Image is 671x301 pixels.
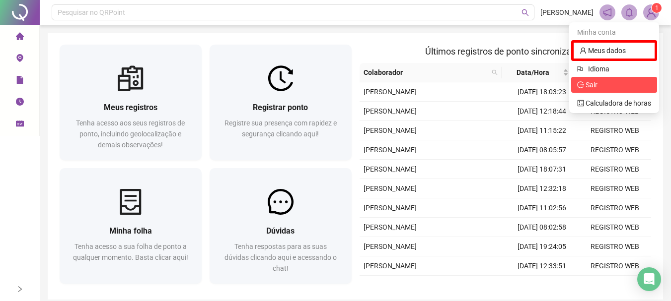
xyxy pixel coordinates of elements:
span: Tenha respostas para as suas dúvidas clicando aqui e acessando o chat! [224,242,337,272]
a: Registrar pontoRegistre sua presença com rapidez e segurança clicando aqui! [210,45,352,160]
span: Dúvidas [266,226,295,236]
sup: Atualize o seu contato no menu Meus Dados [652,3,662,13]
span: file [16,71,24,91]
span: Tenha acesso aos seus registros de ponto, incluindo geolocalização e demais observações! [76,119,185,149]
span: flag [577,63,584,74]
td: [DATE] 12:33:51 [505,256,578,276]
th: Data/Hora [502,63,573,82]
td: [DATE] 11:02:56 [505,198,578,218]
span: Data/Hora [506,67,561,78]
span: home [16,28,24,48]
span: clock-circle [16,93,24,113]
a: Minha folhaTenha acesso a sua folha de ponto a qualquer momento. Basta clicar aqui! [60,168,202,284]
span: [PERSON_NAME] [364,262,417,270]
span: [PERSON_NAME] [364,126,417,134]
td: [DATE] 08:05:57 [505,140,578,160]
td: [DATE] 08:02:58 [505,218,578,237]
span: Últimos registros de ponto sincronizados [425,46,586,57]
span: search [490,65,500,80]
a: DúvidasTenha respostas para as suas dúvidas clicando aqui e acessando o chat! [210,168,352,284]
td: [DATE] 18:07:31 [505,160,578,179]
td: [DATE] 12:32:18 [505,179,578,198]
td: [DATE] 11:06:15 [505,276,578,295]
span: [PERSON_NAME] [364,242,417,250]
span: Idioma [588,63,645,74]
span: right [16,286,23,293]
span: Registrar ponto [253,103,308,112]
td: REGISTRO WEB [578,160,651,179]
td: [DATE] 12:18:44 [505,102,578,121]
span: Colaborador [364,67,488,78]
span: [PERSON_NAME] [364,165,417,173]
div: Open Intercom Messenger [637,267,661,291]
span: notification [603,8,612,17]
td: REGISTRO WEB [578,237,651,256]
td: [DATE] 18:03:23 [505,82,578,102]
span: Sair [586,81,597,89]
span: [PERSON_NAME] [364,184,417,192]
td: REGISTRO WEB [578,218,651,237]
span: Registre sua presença com rapidez e segurança clicando aqui! [224,119,337,138]
span: Tenha acesso a sua folha de ponto a qualquer momento. Basta clicar aqui! [73,242,188,261]
span: [PERSON_NAME] [540,7,594,18]
span: Meus registros [104,103,157,112]
span: schedule [16,115,24,135]
img: 90494 [644,5,659,20]
td: REGISTRO WEB [578,179,651,198]
span: [PERSON_NAME] [364,223,417,231]
span: environment [16,50,24,69]
span: search [492,69,498,75]
span: [PERSON_NAME] [364,88,417,96]
span: search [522,9,529,16]
span: 1 [655,4,659,11]
span: [PERSON_NAME] [364,204,417,212]
span: bell [625,8,634,17]
td: REGISTRO WEB [578,256,651,276]
td: [DATE] 11:15:22 [505,121,578,140]
span: [PERSON_NAME] [364,146,417,154]
a: Meus registrosTenha acesso aos seus registros de ponto, incluindo geolocalização e demais observa... [60,45,202,160]
td: REGISTRO WEB [578,276,651,295]
td: [DATE] 19:24:05 [505,237,578,256]
a: user Meus dados [580,47,626,55]
td: REGISTRO WEB [578,140,651,160]
div: Minha conta [571,24,657,40]
span: logout [577,81,584,88]
a: calculator Calculadora de horas [577,99,651,107]
td: REGISTRO WEB [578,198,651,218]
td: REGISTRO WEB [578,121,651,140]
span: [PERSON_NAME] [364,107,417,115]
span: Minha folha [109,226,152,236]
